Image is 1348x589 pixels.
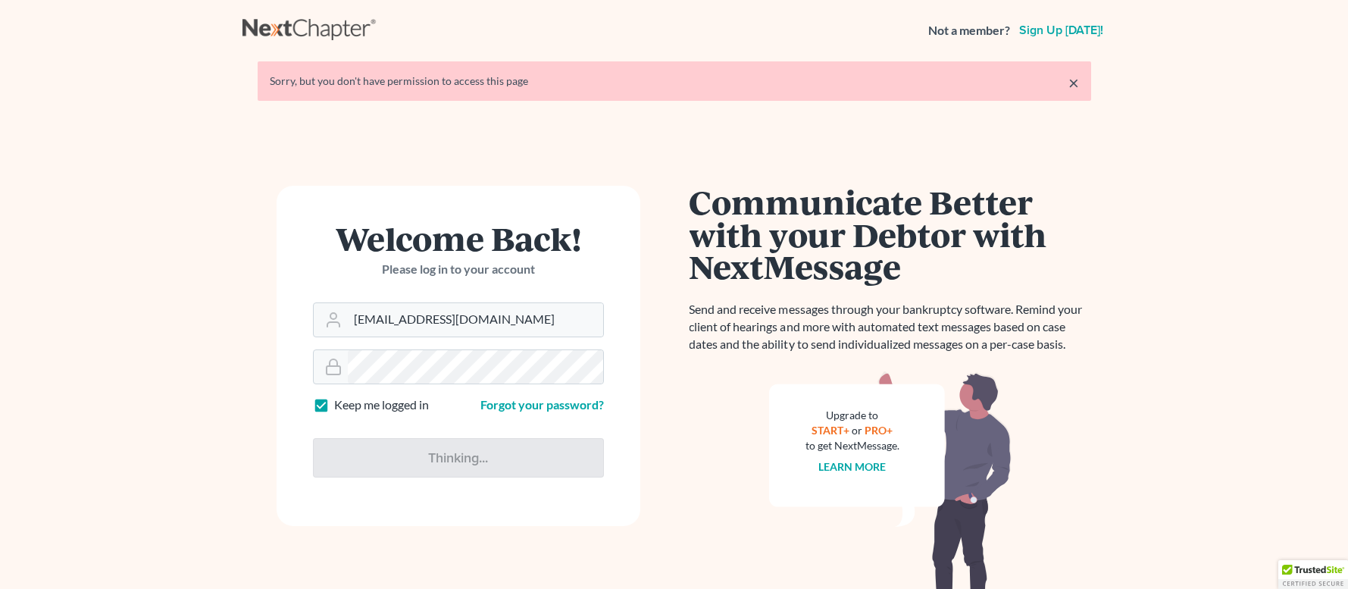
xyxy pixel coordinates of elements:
p: Please log in to your account [313,261,604,278]
a: PRO+ [865,424,893,437]
a: START+ [812,424,849,437]
label: Keep me logged in [334,396,429,414]
div: TrustedSite Certified [1278,560,1348,589]
strong: Not a member? [928,22,1010,39]
a: Learn more [818,460,886,473]
a: Forgot your password? [480,397,604,412]
a: Sign up [DATE]! [1016,24,1106,36]
a: × [1068,74,1079,92]
h1: Communicate Better with your Debtor with NextMessage [690,186,1091,283]
input: Thinking... [313,438,604,478]
input: Email Address [348,303,603,337]
h1: Welcome Back! [313,222,604,255]
div: Sorry, but you don't have permission to access this page [270,74,1079,89]
span: or [852,424,862,437]
div: Upgrade to [805,408,899,423]
p: Send and receive messages through your bankruptcy software. Remind your client of hearings and mo... [690,301,1091,353]
div: to get NextMessage. [805,438,899,453]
